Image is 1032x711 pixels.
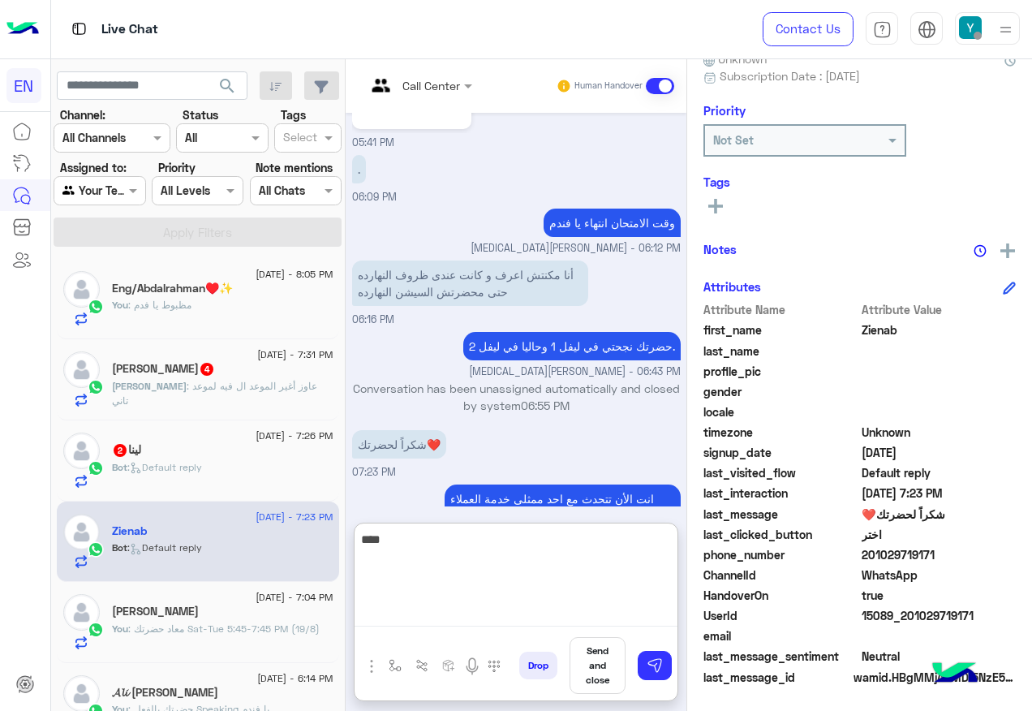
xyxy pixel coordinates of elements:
[362,657,381,676] img: send attachment
[521,399,570,412] span: 06:55 PM
[703,279,761,294] h6: Attributes
[862,567,1017,584] span: 2
[862,587,1017,604] span: true
[463,332,681,360] p: 14/8/2025, 6:43 PM
[862,301,1017,318] span: Attribute Value
[352,191,397,203] span: 06:09 PM
[88,379,104,395] img: WhatsApp
[574,80,643,93] small: Human Handover
[570,637,626,694] button: Send and close
[862,403,1017,420] span: null
[217,76,237,96] span: search
[974,244,987,257] img: notes
[112,443,141,457] h5: لينا
[862,485,1017,502] span: 2025-08-14T16:23:56.629Z
[862,526,1017,543] span: اختر
[703,50,767,67] span: Unknown
[158,159,196,176] label: Priority
[389,659,402,672] img: select flow
[112,461,127,473] span: Bot
[112,380,317,407] span: عاوز أغير الموعد ال فيه لموعد تاني
[257,671,333,686] span: [DATE] - 6:14 PM
[127,461,202,473] span: : Default reply
[703,587,858,604] span: HandoverOn
[112,623,128,635] span: You
[114,444,127,457] span: 2
[127,541,202,554] span: : Default reply
[69,19,89,39] img: tab
[88,622,104,638] img: WhatsApp
[256,267,333,282] span: [DATE] - 8:05 PM
[352,155,366,183] p: 14/8/2025, 6:09 PM
[703,444,858,461] span: signup_date
[862,444,1017,461] span: 2025-07-21T20:11:55.145Z
[703,546,858,563] span: phone_number
[519,652,557,679] button: Drop
[1000,243,1015,258] img: add
[862,546,1017,563] span: 201029719171
[415,659,428,672] img: Trigger scenario
[112,686,218,700] h5: 𝓐𝓵𝓲 Mohamed
[862,424,1017,441] span: Unknown
[862,506,1017,523] span: شكراً لحضرتك❤️
[112,605,199,618] h5: Ahmed Mohamed
[995,19,1016,40] img: profile
[101,19,158,41] p: Live Chat
[88,299,104,315] img: WhatsApp
[873,20,892,39] img: tab
[88,460,104,476] img: WhatsApp
[200,363,213,376] span: 4
[703,175,1016,189] h6: Tags
[703,321,858,338] span: first_name
[703,567,858,584] span: ChannelId
[54,218,342,247] button: Apply Filters
[63,433,100,469] img: defaultAdmin.png
[862,464,1017,481] span: Default reply
[352,261,588,306] p: 14/8/2025, 6:16 PM
[63,594,100,631] img: defaultAdmin.png
[256,590,333,605] span: [DATE] - 7:04 PM
[703,607,858,624] span: UserId
[352,380,681,415] p: Conversation has been unassigned automatically and closed by system
[703,242,737,256] h6: Notes
[703,343,858,360] span: last_name
[63,351,100,388] img: defaultAdmin.png
[256,510,333,524] span: [DATE] - 7:23 PM
[382,653,409,679] button: select flow
[128,299,191,311] span: مظبوط يا فدم
[462,657,482,676] img: send voice note
[63,271,100,308] img: defaultAdmin.png
[703,506,858,523] span: last_message
[60,106,105,123] label: Channel:
[703,669,850,686] span: last_message_id
[352,136,394,149] span: 05:41 PM
[6,68,41,103] div: EN
[281,128,317,149] div: Select
[469,364,681,380] span: [MEDICAL_DATA][PERSON_NAME] - 06:43 PM
[927,646,983,703] img: hulul-logo.png
[959,16,982,39] img: userImage
[208,71,247,106] button: search
[256,159,333,176] label: Note mentions
[703,103,746,118] h6: Priority
[471,241,681,256] span: [MEDICAL_DATA][PERSON_NAME] - 06:12 PM
[703,424,858,441] span: timezone
[703,648,858,665] span: last_message_sentiment
[703,363,858,380] span: profile_pic
[352,430,446,459] p: 14/8/2025, 7:23 PM
[128,623,320,635] span: معاد حضرتك Sat-Tue 5:45-7:45 PM (19/8)
[281,106,306,123] label: Tags
[862,648,1017,665] span: 0
[866,12,898,46] a: tab
[112,524,147,538] h5: Zienab
[183,106,218,123] label: Status
[112,282,233,295] h5: Eng/Abdalrahman♥️✨
[703,403,858,420] span: locale
[63,514,100,550] img: defaultAdmin.png
[88,541,104,558] img: WhatsApp
[703,464,858,481] span: last_visited_flow
[703,301,858,318] span: Attribute Name
[703,526,858,543] span: last_clicked_button
[862,383,1017,400] span: null
[703,383,858,400] span: gender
